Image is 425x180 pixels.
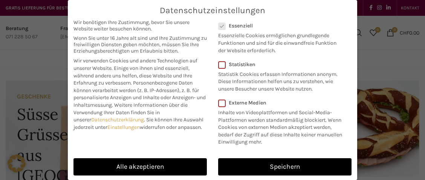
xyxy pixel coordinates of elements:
[218,68,342,93] p: Statistik Cookies erfassen Informationen anonym. Diese Informationen helfen uns zu verstehen, wie...
[73,19,207,32] span: Wir benötigen Ihre Zustimmung, bevor Sie unsere Website weiter besuchen können.
[218,106,347,146] p: Inhalte von Videoplattformen und Social-Media-Plattformen werden standardmäßig blockiert. Wenn Co...
[73,80,206,108] span: Personenbezogene Daten können verarbeitet werden (z. B. IP-Adressen), z. B. für personalisierte A...
[73,35,207,54] span: Wenn Sie unter 16 Jahre alt sind und Ihre Zustimmung zu freiwilligen Diensten geben möchten, müss...
[91,116,144,123] a: Datenschutzerklärung
[73,116,203,130] span: Sie können Ihre Auswahl jederzeit unter widerrufen oder anpassen.
[218,61,342,68] label: Statistiken
[73,102,188,123] span: Weitere Informationen über die Verwendung Ihrer Daten finden Sie in unserer .
[218,23,342,29] label: Essenziell
[160,6,265,15] span: Datenschutzeinstellungen
[73,158,207,175] a: Alle akzeptieren
[218,100,347,106] label: Externe Medien
[107,124,140,130] a: Einstellungen
[73,57,197,86] span: Wir verwenden Cookies und andere Technologien auf unserer Website. Einige von ihnen sind essenzie...
[218,158,352,175] a: Speichern
[218,29,342,54] p: Essenzielle Cookies ermöglichen grundlegende Funktionen und sind für die einwandfreie Funktion de...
